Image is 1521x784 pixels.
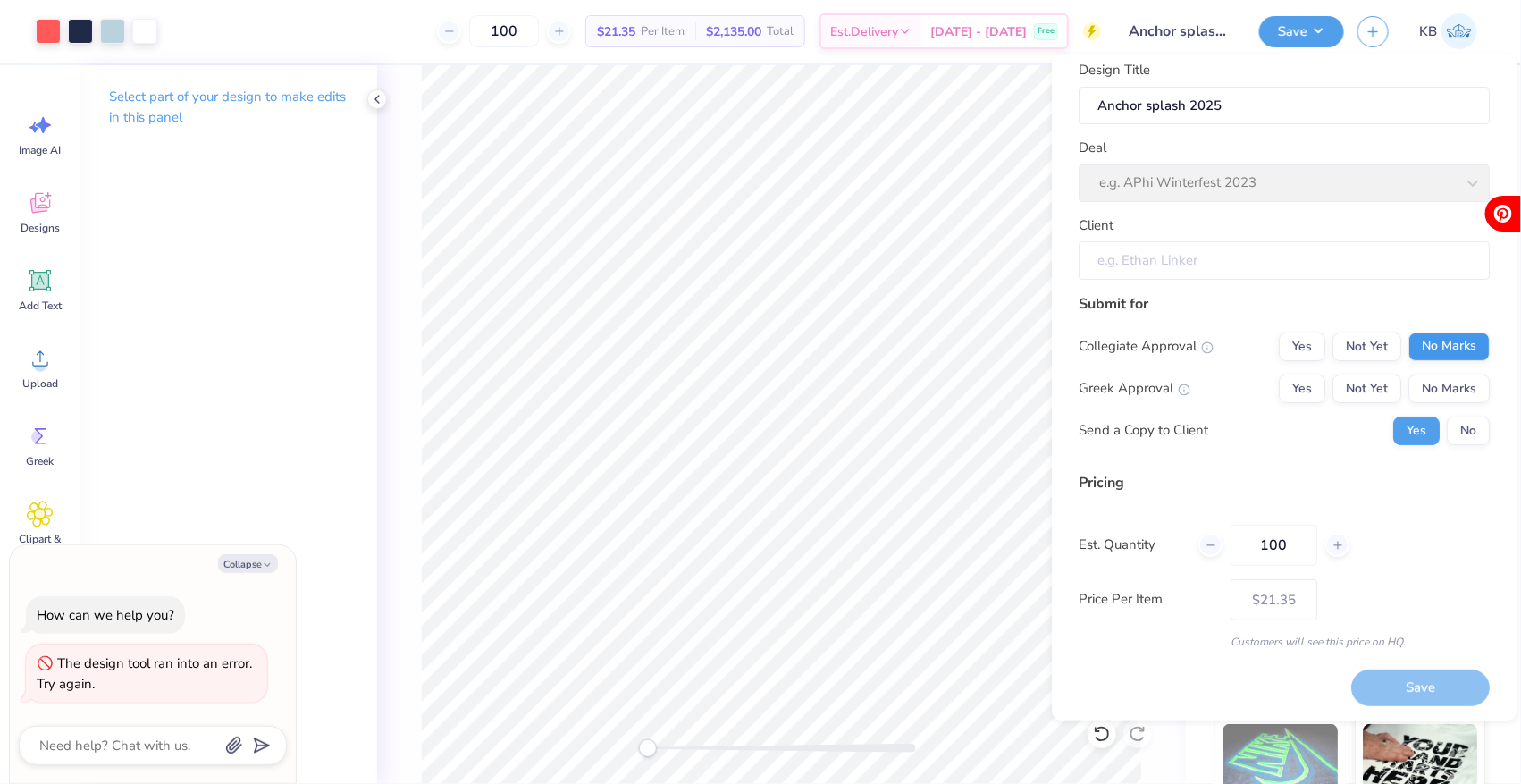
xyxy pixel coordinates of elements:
div: How can we help you? [37,606,174,624]
span: Clipart & logos [11,532,70,561]
span: Total [767,22,794,41]
div: Pricing [1080,471,1491,493]
label: Design Title [1080,60,1151,80]
span: $2,135.00 [706,22,761,41]
input: – – [1231,524,1318,565]
button: No Marks [1409,332,1491,360]
span: $21.35 [597,22,635,41]
button: Not Yet [1333,332,1402,360]
div: Accessibility label [639,739,657,757]
button: No Marks [1409,374,1491,402]
span: Add Text [19,299,62,313]
button: Collapse [218,554,278,573]
span: [DATE] - [DATE] [930,22,1027,41]
span: Designs [21,221,60,235]
input: – – [469,15,539,47]
label: Client [1080,215,1114,235]
label: Price Per Item [1080,589,1218,610]
input: Untitled Design [1114,13,1246,49]
button: Yes [1280,332,1326,360]
input: e.g. Ethan Linker [1080,241,1491,280]
span: Per Item [641,22,685,41]
button: Save [1259,16,1344,47]
label: Est. Quantity [1080,535,1186,555]
button: No [1448,416,1491,444]
img: Katie Binkowski [1441,13,1477,49]
button: Yes [1394,416,1441,444]
div: Collegiate Approval [1080,336,1214,357]
span: Est. Delivery [830,22,898,41]
div: Send a Copy to Client [1080,420,1209,441]
a: KB [1411,13,1485,49]
div: The design tool ran into an error. Try again. [37,654,252,693]
span: Upload [22,376,58,391]
label: Deal [1080,138,1107,158]
div: Customers will see this price on HQ. [1080,633,1491,649]
div: Submit for [1080,292,1491,314]
span: Free [1038,25,1055,38]
span: Image AI [20,143,62,157]
p: Select part of your design to make edits in this panel [109,87,349,128]
span: KB [1419,21,1437,42]
div: Greek Approval [1080,378,1191,399]
button: Not Yet [1333,374,1402,402]
span: Greek [27,454,55,468]
button: Yes [1280,374,1326,402]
